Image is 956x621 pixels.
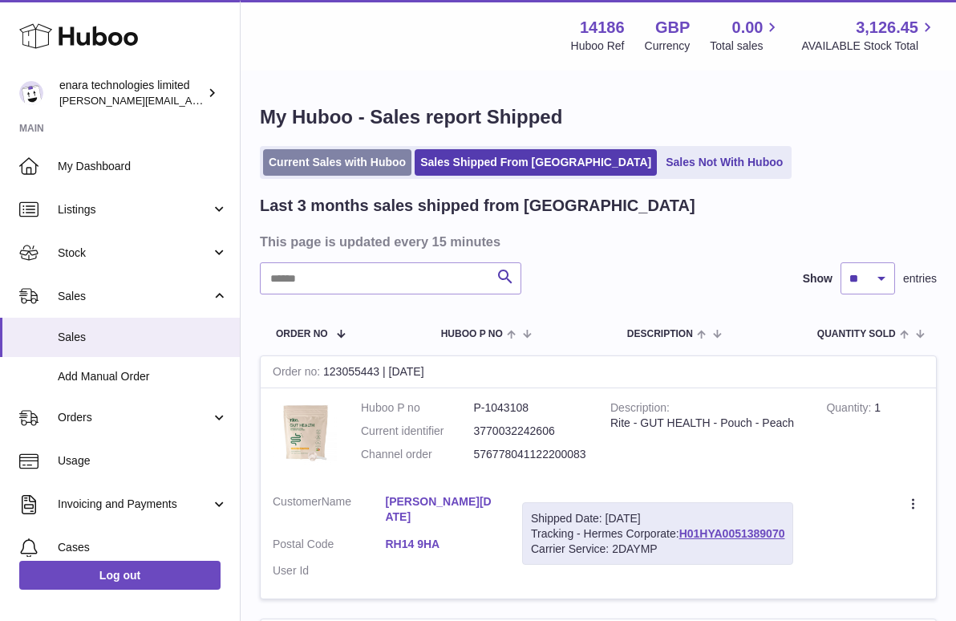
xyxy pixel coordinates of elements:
[580,17,625,39] strong: 14186
[531,511,784,526] div: Shipped Date: [DATE]
[814,388,936,482] td: 1
[571,39,625,54] div: Huboo Ref
[361,400,474,416] dt: Huboo P no
[710,17,781,54] a: 0.00 Total sales
[361,424,474,439] dt: Current identifier
[59,78,204,108] div: enara technologies limited
[58,410,211,425] span: Orders
[273,563,386,578] dt: User Id
[531,542,784,557] div: Carrier Service: 2DAYMP
[856,17,918,39] span: 3,126.45
[522,502,793,566] div: Tracking - Hermes Corporate:
[610,416,802,431] div: Rite - GUT HEALTH - Pouch - Peach
[273,494,386,529] dt: Name
[19,81,43,105] img: Dee@enara.co
[732,17,764,39] span: 0.00
[441,329,503,339] span: Huboo P no
[260,233,933,250] h3: This page is updated every 15 minutes
[58,497,211,512] span: Invoicing and Payments
[58,369,228,384] span: Add Manual Order
[58,202,211,217] span: Listings
[826,401,874,418] strong: Quantity
[817,329,896,339] span: Quantity Sold
[58,159,228,174] span: My Dashboard
[58,540,228,555] span: Cases
[610,401,670,418] strong: Description
[260,195,695,217] h2: Last 3 months sales shipped from [GEOGRAPHIC_DATA]
[679,527,785,540] a: H01HYA0051389070
[660,149,788,176] a: Sales Not With Huboo
[276,329,328,339] span: Order No
[474,424,587,439] dd: 3770032242606
[261,356,936,388] div: 123055443 | [DATE]
[386,494,499,525] a: [PERSON_NAME][DATE]
[59,94,322,107] span: [PERSON_NAME][EMAIL_ADDRESS][DOMAIN_NAME]
[58,453,228,469] span: Usage
[273,537,386,556] dt: Postal Code
[710,39,781,54] span: Total sales
[474,400,587,416] dd: P-1043108
[263,149,411,176] a: Current Sales with Huboo
[803,271,832,286] label: Show
[58,330,228,345] span: Sales
[273,400,337,465] img: 1746002382.jpg
[273,495,322,508] span: Customer
[655,17,690,39] strong: GBP
[627,329,693,339] span: Description
[273,365,323,382] strong: Order no
[645,39,691,54] div: Currency
[801,39,937,54] span: AVAILABLE Stock Total
[801,17,937,54] a: 3,126.45 AVAILABLE Stock Total
[19,561,221,590] a: Log out
[386,537,499,552] a: RH14 9HA
[58,246,211,261] span: Stock
[903,271,937,286] span: entries
[260,104,937,130] h1: My Huboo - Sales report Shipped
[58,289,211,304] span: Sales
[361,447,474,462] dt: Channel order
[474,447,587,462] dd: 576778041122200083
[415,149,657,176] a: Sales Shipped From [GEOGRAPHIC_DATA]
